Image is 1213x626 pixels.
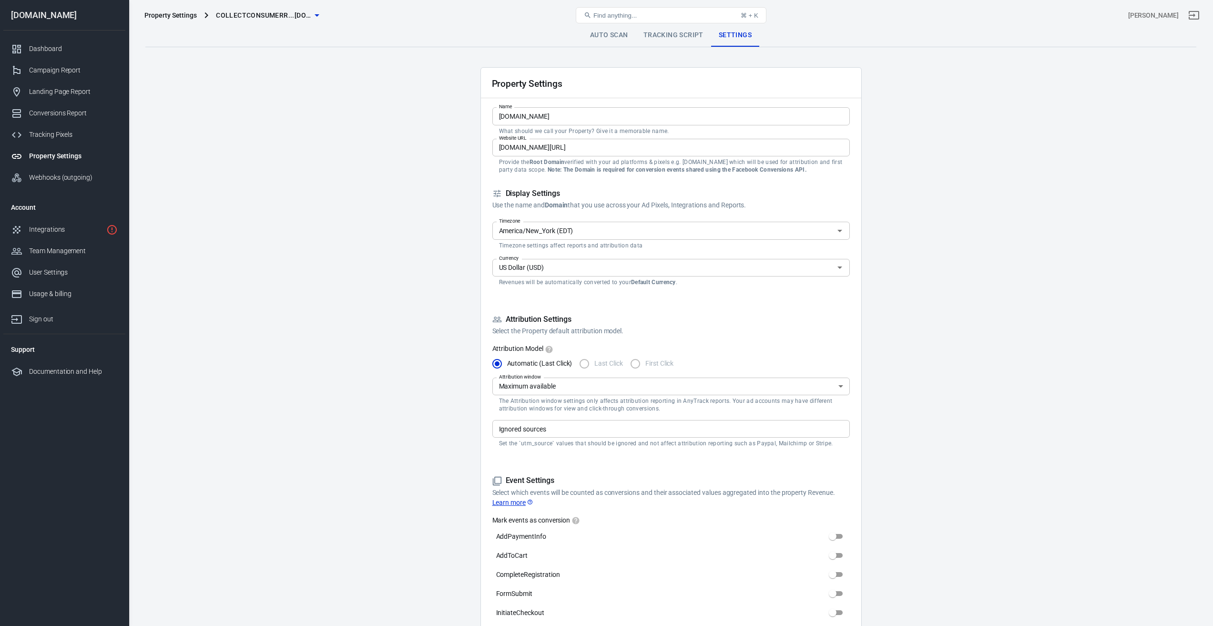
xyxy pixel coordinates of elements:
span: First Click [645,359,673,369]
h5: Attribution Settings [492,315,850,325]
div: Property Settings [29,151,118,161]
input: paypal, calendly [495,423,846,435]
label: Name [499,103,512,110]
a: Settings [711,24,759,47]
svg: 1 networks not verified yet [106,224,118,236]
p: Provide the verified with your ad platforms & pixels e.g. [DOMAIN_NAME] which will be used for at... [499,158,843,174]
div: Integrations [29,225,102,235]
a: Integrations [3,219,125,240]
span: Last Click [594,359,623,369]
span: Find anything... [593,12,637,19]
input: Your Website Name [492,107,850,125]
a: Campaign Report [3,60,125,81]
span: collectconsumerreviews.com [216,10,311,21]
input: UTC [495,225,831,236]
a: Auto Scan [582,24,636,47]
span: AddPaymentInfo [496,532,546,542]
a: Sign out [1182,4,1205,27]
p: Timezone settings affect reports and attribution data [499,242,843,249]
div: Campaign Report [29,65,118,75]
strong: Root Domain [530,159,564,165]
li: Account [3,196,125,219]
div: Maximum available [492,378,850,395]
a: Webhooks (outgoing) [3,167,125,188]
button: Find anything...⌘ + K [576,7,766,23]
label: Website URL [499,134,527,142]
a: Learn more [492,498,534,508]
a: Conversions Report [3,103,125,124]
div: Team Management [29,246,118,256]
label: Attribution Model [492,344,850,353]
strong: Domain [545,201,568,209]
div: Dashboard [29,44,118,54]
div: Landing Page Report [29,87,118,97]
svg: Enable toggles for events you want to track as conversions, such as purchases. These are key acti... [571,516,580,525]
span: Automatic (Last Click) [507,359,572,369]
div: Account id: I2Uq4N7g [1128,10,1179,21]
h2: Property Settings [492,79,562,89]
a: Usage & billing [3,283,125,305]
span: FormSubmit [496,589,533,599]
label: Attribution window [499,373,541,380]
p: Select the Property default attribution model. [492,326,850,336]
span: AddToCart [496,551,528,561]
button: collectconsumerr...[DOMAIN_NAME] [212,7,323,24]
button: Open [833,261,846,274]
input: example.com [492,139,850,156]
a: User Settings [3,262,125,283]
label: Currency [499,255,519,262]
p: Use the name and that you use across your Ad Pixels, Integrations and Reports. [492,200,850,210]
a: Tracking Script [636,24,711,47]
strong: Default Currency [631,279,676,286]
a: Sign out [3,305,125,330]
div: Documentation and Help [29,367,118,377]
p: Revenues will be automatically converted to your . [499,278,843,286]
div: Sign out [29,314,118,324]
label: Timezone [499,217,520,225]
span: InitiateCheckout [496,608,544,618]
a: Property Settings [3,145,125,167]
button: Open [833,224,846,237]
li: Support [3,338,125,361]
h5: Display Settings [492,189,850,199]
input: USD [495,262,831,274]
div: Tracking Pixels [29,130,118,140]
a: Team Management [3,240,125,262]
h5: Event Settings [492,476,850,486]
p: Select which events will be counted as conversions and their associated values aggregated into th... [492,488,850,508]
label: Mark events as conversion [492,515,850,525]
div: User Settings [29,267,118,277]
div: Conversions Report [29,108,118,118]
span: CompleteRegistration [496,570,560,580]
a: Dashboard [3,38,125,60]
div: ⌘ + K [741,12,758,19]
p: The Attribution window settings only affects attribution reporting in AnyTrack reports. Your ad a... [499,397,843,412]
a: Landing Page Report [3,81,125,103]
strong: Note: The Domain is required for conversion events shared using the Facebook Conversions API. [548,166,806,173]
div: Webhooks (outgoing) [29,173,118,183]
div: [DOMAIN_NAME] [3,11,125,20]
a: Tracking Pixels [3,124,125,145]
p: Set the `utm_source` values that should be ignored and not affect attribution reporting such as P... [499,440,843,447]
div: Property Settings [144,10,197,20]
iframe: Intercom live chat [1181,579,1203,602]
div: Usage & billing [29,289,118,299]
p: What should we call your Property? Give it a memorable name. [499,127,843,135]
